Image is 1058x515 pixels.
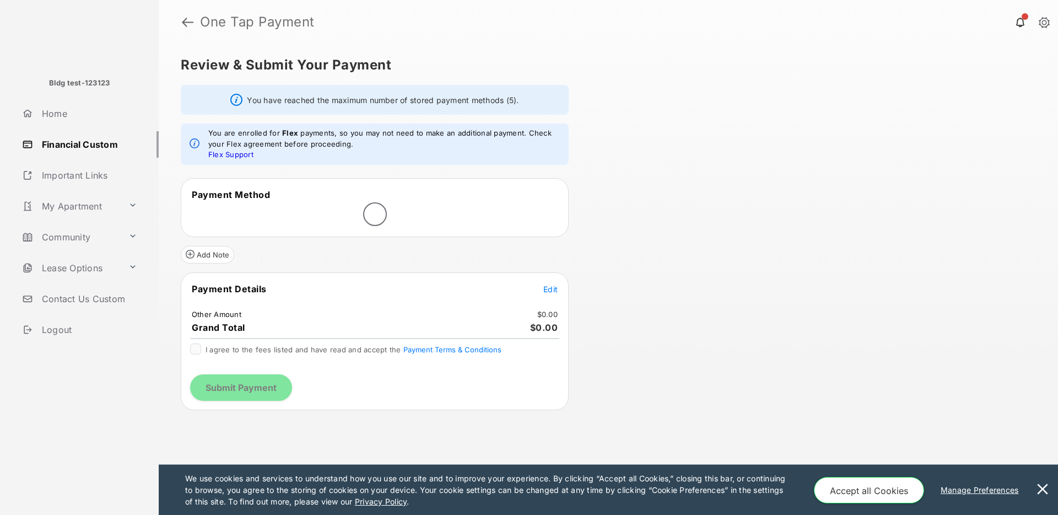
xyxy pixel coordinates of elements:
[192,189,270,200] span: Payment Method
[206,345,501,354] span: I agree to the fees listed and have read and accept the
[18,131,159,158] a: Financial Custom
[181,85,569,115] div: You have reached the maximum number of stored payment methods (5).
[18,255,124,281] a: Lease Options
[181,246,234,264] button: Add Note
[814,477,924,503] button: Accept all Cookies
[18,286,159,312] a: Contact Us Custom
[543,285,558,294] span: Edit
[181,58,1027,72] h5: Review & Submit Your Payment
[208,150,253,159] a: Flex Support
[185,473,791,507] p: We use cookies and services to understand how you use our site and to improve your experience. By...
[530,322,558,333] span: $0.00
[403,345,501,354] button: I agree to the fees listed and have read and accept the
[537,309,558,319] td: $0.00
[18,100,159,127] a: Home
[192,283,267,294] span: Payment Details
[18,162,142,189] a: Important Links
[543,283,558,294] button: Edit
[18,224,124,250] a: Community
[18,193,124,219] a: My Apartment
[282,128,298,137] strong: Flex
[192,322,245,333] span: Grand Total
[191,309,242,319] td: Other Amount
[190,374,292,401] button: Submit Payment
[18,316,159,343] a: Logout
[208,128,560,160] em: You are enrolled for payments, so you may not need to make an additional payment. Check your Flex...
[355,497,407,506] u: Privacy Policy
[49,78,110,89] p: Bldg test-123123
[941,485,1023,495] u: Manage Preferences
[200,15,315,29] strong: One Tap Payment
